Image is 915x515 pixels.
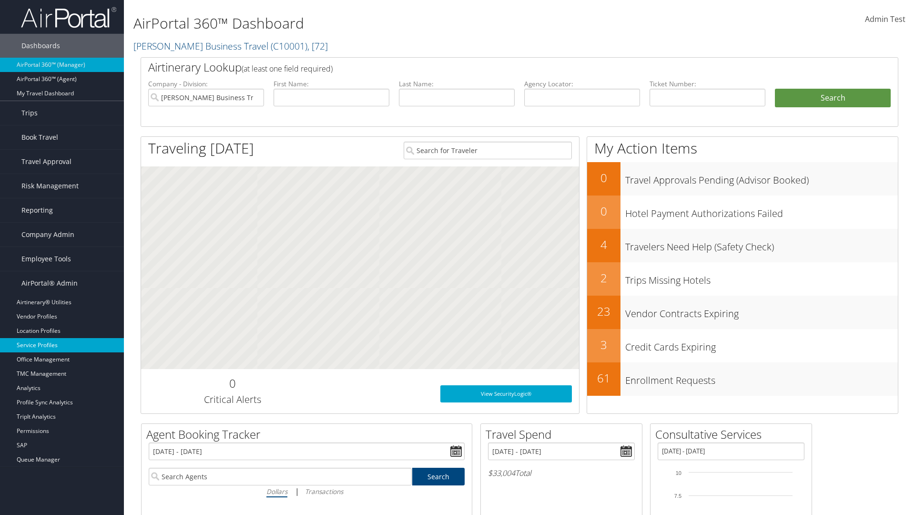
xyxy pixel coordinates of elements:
h3: Travelers Need Help (Safety Check) [625,236,898,254]
h3: Vendor Contracts Expiring [625,302,898,320]
tspan: 10 [676,470,681,476]
a: 2Trips Missing Hotels [587,262,898,296]
h3: Travel Approvals Pending (Advisor Booked) [625,169,898,187]
h2: 23 [587,303,620,319]
a: [PERSON_NAME] Business Travel [133,40,328,52]
h3: Enrollment Requests [625,369,898,387]
a: View SecurityLogic® [440,385,572,402]
a: 0Hotel Payment Authorizations Failed [587,196,898,229]
h3: Critical Alerts [148,393,316,406]
i: Dollars [266,487,287,496]
h2: 3 [587,337,620,353]
h2: 4 [587,237,620,253]
input: Search Agents [149,468,412,485]
h1: Traveling [DATE] [148,138,254,158]
h1: AirPortal 360™ Dashboard [133,13,648,33]
span: (at least one field required) [242,63,333,74]
tspan: 7.5 [674,493,681,499]
span: ( C10001 ) [271,40,307,52]
h3: Hotel Payment Authorizations Failed [625,202,898,220]
a: 3Credit Cards Expiring [587,329,898,362]
button: Search [775,89,891,108]
input: Search for Traveler [404,142,572,159]
span: , [ 72 ] [307,40,328,52]
span: Company Admin [21,223,74,247]
h2: 2 [587,270,620,286]
h2: Travel Spend [486,426,642,443]
i: Transactions [305,487,343,496]
label: Last Name: [399,79,515,89]
label: First Name: [274,79,389,89]
span: Book Travel [21,125,58,149]
span: Travel Approval [21,150,71,174]
h2: 0 [587,203,620,219]
label: Company - Division: [148,79,264,89]
label: Ticket Number: [650,79,765,89]
h2: 0 [587,170,620,186]
a: Search [412,468,465,485]
a: 61Enrollment Requests [587,362,898,396]
span: Employee Tools [21,247,71,271]
h2: 0 [148,375,316,391]
h2: Airtinerary Lookup [148,59,828,75]
span: $33,004 [488,468,515,478]
span: Dashboards [21,34,60,58]
span: Trips [21,101,38,125]
a: 0Travel Approvals Pending (Advisor Booked) [587,162,898,196]
h3: Credit Cards Expiring [625,336,898,354]
span: Reporting [21,198,53,222]
span: Admin Test [865,14,905,24]
span: AirPortal® Admin [21,271,78,295]
div: | [149,485,465,497]
img: airportal-logo.png [21,6,116,29]
a: 4Travelers Need Help (Safety Check) [587,229,898,262]
h6: Total [488,468,635,478]
a: Admin Test [865,5,905,34]
label: Agency Locator: [524,79,640,89]
h3: Trips Missing Hotels [625,269,898,287]
h2: 61 [587,370,620,386]
h2: Agent Booking Tracker [146,426,472,443]
span: Risk Management [21,174,79,198]
h1: My Action Items [587,138,898,158]
h2: Consultative Services [655,426,812,443]
a: 23Vendor Contracts Expiring [587,296,898,329]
